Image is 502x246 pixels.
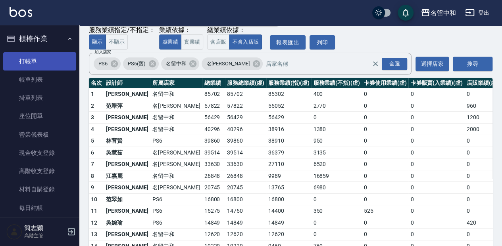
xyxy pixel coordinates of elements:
td: 350 [311,205,362,217]
td: 0 [465,158,500,170]
td: 85702 [202,88,225,100]
td: 33630 [225,158,266,170]
button: 搜尋 [453,57,492,71]
button: Open [380,56,409,72]
td: 范翠萍 [104,100,150,112]
button: 實業績 [181,34,203,50]
td: 0 [362,170,409,182]
td: 40296 [225,123,266,135]
td: 525 [362,205,409,217]
td: PS6 [150,217,202,229]
td: 36379 [266,147,312,158]
a: 掛單列表 [3,89,76,107]
td: 400 [311,88,362,100]
button: 名留中和 [417,5,459,21]
td: 57822 [225,100,266,112]
button: 不含入店販 [229,34,262,50]
td: 33630 [202,158,225,170]
td: 38916 [266,123,312,135]
td: 0 [362,217,409,229]
td: 0 [311,193,362,205]
a: 材料自購登錄 [3,180,76,198]
td: 85702 [225,88,266,100]
td: 39860 [202,135,225,147]
span: 1 [91,91,94,97]
a: 排班表 [3,217,76,235]
td: 960 [465,100,500,112]
span: 10 [91,196,98,202]
td: 0 [465,170,500,182]
span: 11 [91,208,98,214]
td: 0 [408,217,464,229]
th: 服務業績(指)(虛) [266,78,312,88]
span: 名留中和 [161,60,191,68]
td: 56429 [225,112,266,124]
td: 0 [408,170,464,182]
td: 0 [311,217,362,229]
td: 12620 [266,229,312,240]
td: 0 [465,147,500,158]
a: 報表匯出 [270,35,306,50]
a: 現金收支登錄 [3,144,76,162]
td: 2000 [465,123,500,135]
td: 0 [408,88,464,100]
th: 總業績 [202,78,225,88]
a: 高階收支登錄 [3,162,76,180]
div: 業績依據： [159,26,203,34]
td: 0 [362,135,409,147]
td: 12620 [202,229,225,240]
td: [PERSON_NAME] [104,123,150,135]
span: 5 [91,137,94,144]
img: Person [6,224,22,240]
h5: 簡志穎 [24,224,65,232]
th: 卡券販賣(入業績)(虛) [408,78,464,88]
td: 27110 [266,158,312,170]
td: 950 [311,135,362,147]
div: 全選 [382,58,407,70]
button: 虛業績 [159,34,181,50]
td: 16859 [311,170,362,182]
th: 服務業績(不指)(虛) [311,78,362,88]
span: 4 [91,126,94,132]
td: [PERSON_NAME] [104,158,150,170]
td: 0 [362,182,409,194]
div: 名留中和 [430,8,456,18]
th: 店販業績(虛) [465,78,500,88]
td: 39860 [225,135,266,147]
td: 0 [362,193,409,205]
div: 總業績依據： [207,26,266,34]
td: 40296 [202,123,225,135]
th: 卡券使用業績(虛) [362,78,409,88]
th: 名次 [89,78,104,88]
button: Clear [370,58,381,69]
td: 13765 [266,182,312,194]
td: 6980 [311,182,362,194]
td: 名留中和 [150,170,202,182]
td: 56429 [202,112,225,124]
td: 林育賢 [104,135,150,147]
th: 服務總業績(虛) [225,78,266,88]
td: 14849 [266,217,312,229]
div: PS6(舊) [123,57,159,70]
a: 帳單列表 [3,71,76,89]
div: 名[PERSON_NAME] [202,57,262,70]
th: 所屬店家 [150,78,202,88]
td: 0 [408,100,464,112]
td: 0 [408,205,464,217]
td: 1380 [311,123,362,135]
span: 2 [91,103,94,109]
span: 9 [91,184,94,191]
td: 9989 [266,170,312,182]
td: 0 [362,147,409,158]
td: 0 [465,135,500,147]
td: 名[PERSON_NAME] [150,100,202,112]
td: 57822 [202,100,225,112]
td: 0 [465,205,500,217]
td: 0 [465,182,500,194]
td: 55052 [266,100,312,112]
td: 20745 [225,182,266,194]
td: [PERSON_NAME] [104,112,150,124]
button: 登出 [462,6,492,20]
button: 選擇店家 [415,57,449,71]
td: 38910 [266,135,312,147]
